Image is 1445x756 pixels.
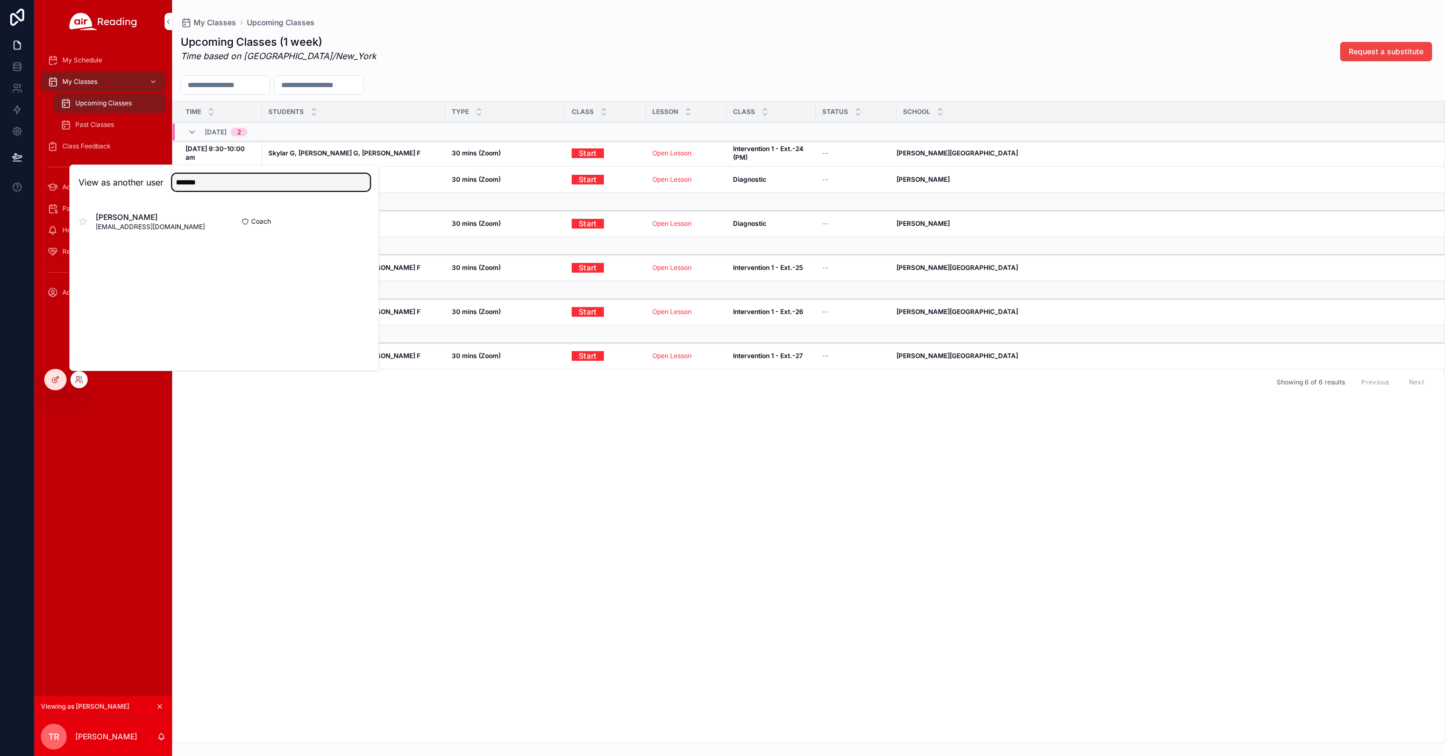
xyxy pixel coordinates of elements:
span: Coach [251,217,271,226]
a: Account [41,283,166,302]
img: App logo [69,13,137,30]
span: -- [822,263,829,272]
a: Start [572,307,639,317]
a: Intervention 1 - Ext.-26 [733,308,809,316]
a: [PERSON_NAME] [896,219,1432,228]
a: [PERSON_NAME][GEOGRAPHIC_DATA] [896,149,1432,158]
a: Start [572,148,639,158]
a: Payments [41,199,166,218]
span: Request a substitute [1349,46,1423,57]
span: Upcoming Classes [75,99,132,108]
span: Past Classes [75,120,114,129]
em: Time based on [GEOGRAPHIC_DATA]/New_York [181,51,376,61]
strong: [PERSON_NAME] [896,219,950,227]
a: [PERSON_NAME][GEOGRAPHIC_DATA] [896,308,1432,316]
a: Open Lesson [652,308,692,316]
a: 30 mins (Zoom) [452,263,559,272]
a: [DATE] 9:30-10:00 am [186,145,255,162]
a: Start [572,171,604,188]
a: My Schedule [41,51,166,70]
strong: [PERSON_NAME] [896,175,950,183]
span: -- [822,352,829,360]
a: 30 mins (Zoom) [452,219,559,228]
span: Account [62,288,88,297]
a: Start [572,263,639,273]
a: [PERSON_NAME][GEOGRAPHIC_DATA] [896,263,1432,272]
strong: Diagnostic [733,219,766,227]
span: School [903,108,930,116]
span: -- [822,175,829,184]
a: 30 mins (Zoom) [452,175,559,184]
span: Status [822,108,848,116]
a: -- [822,175,890,184]
h1: Upcoming Classes (1 week) [181,34,376,49]
a: -- [822,263,890,272]
a: Help Center [41,220,166,240]
strong: [PERSON_NAME][GEOGRAPHIC_DATA] [896,308,1018,316]
a: Start [572,347,604,364]
a: Open Lesson [652,175,720,184]
a: My Classes [181,17,236,28]
strong: 30 mins (Zoom) [452,263,501,272]
a: Skylar G, [PERSON_NAME] G, [PERSON_NAME] F [268,149,439,158]
a: Open Lesson [652,175,692,183]
strong: 30 mins (Zoom) [452,308,501,316]
a: Diagnostic [733,175,809,184]
a: 30 mins (Zoom) [452,149,559,158]
a: Start [572,175,639,184]
span: Viewing as [PERSON_NAME] [41,702,129,711]
a: Academy [41,177,166,197]
a: Start [572,219,639,229]
span: My Schedule [62,56,102,65]
a: Open Lesson [652,149,692,157]
span: Time [186,108,201,116]
a: Upcoming Classes [247,17,315,28]
p: [PERSON_NAME] [75,731,137,742]
strong: Skylar G, [PERSON_NAME] G, [PERSON_NAME] F [268,149,421,157]
a: Open Lesson [652,263,720,272]
a: [PERSON_NAME][GEOGRAPHIC_DATA] [896,352,1432,360]
a: -- [822,219,890,228]
strong: 30 mins (Zoom) [452,149,501,157]
a: Start [572,259,604,276]
a: Start [572,351,639,361]
a: -- [822,149,890,158]
span: -- [822,149,829,158]
a: My Classes [41,72,166,91]
a: -- [822,352,890,360]
span: Showing 6 of 6 results [1277,378,1345,387]
span: My Classes [194,17,236,28]
div: scrollable content [34,43,172,316]
strong: [DATE] 9:30-10:00 am [186,145,246,161]
a: Intervention 1 - Ext.-25 [733,263,809,272]
a: Open Lesson [652,219,692,227]
a: Open Lesson [652,352,692,360]
a: 30 mins (Zoom) [452,352,559,360]
a: Start [572,303,604,320]
strong: 30 mins (Zoom) [452,219,501,227]
strong: 30 mins (Zoom) [452,175,501,183]
span: Help Center [62,226,99,234]
a: Diagnostic [733,219,809,228]
strong: [PERSON_NAME][GEOGRAPHIC_DATA] [896,263,1018,272]
div: 2 [237,128,241,137]
span: Class [572,108,594,116]
a: 30 mins (Zoom) [452,308,559,316]
a: Open Lesson [652,149,720,158]
span: My Classes [62,77,97,86]
a: Start [572,145,604,161]
span: Payments [62,204,93,213]
strong: Intervention 1 - Ext.-24 (PM) [733,145,805,161]
strong: Intervention 1 - Ext.-25 [733,263,803,272]
a: Class Feedback [41,137,166,156]
span: [PERSON_NAME] [96,212,205,223]
strong: Intervention 1 - Ext.-26 [733,308,803,316]
span: Lesson [652,108,678,116]
span: -- [822,308,829,316]
span: [DATE] [205,128,226,137]
a: Request Substitutes [41,242,166,261]
strong: Diagnostic [733,175,766,183]
a: Past Classes [54,115,166,134]
span: [EMAIL_ADDRESS][DOMAIN_NAME] [96,223,205,231]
